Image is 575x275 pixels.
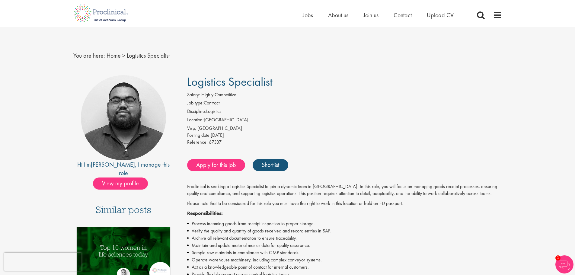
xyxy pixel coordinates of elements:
[187,117,502,125] li: [GEOGRAPHIC_DATA]
[187,132,502,139] div: [DATE]
[555,255,573,273] img: Chatbot
[127,52,170,59] span: Logistics Specialist
[187,256,502,264] li: Operate warehouse machinery, including complex conveyor systems.
[73,160,174,177] div: Hi I'm , I manage this role
[394,11,412,19] a: Contact
[187,139,208,146] label: Reference:
[187,100,502,108] li: Contract
[187,132,211,138] span: Posting date:
[363,11,379,19] a: Join us
[187,183,502,197] p: Proclinical is seeking a Logistics Specialist to join a dynamic team in [GEOGRAPHIC_DATA]. In thi...
[187,210,223,216] strong: Responsibilities:
[187,74,273,89] span: Logistics Specialist
[328,11,348,19] a: About us
[187,249,502,256] li: Sample raw materials in compliance with GMP standards.
[107,52,121,59] a: breadcrumb link
[187,125,502,132] div: Visp, [GEOGRAPHIC_DATA]
[555,255,561,261] span: 1
[4,253,81,271] iframe: reCAPTCHA
[187,227,502,235] li: Verify the quality and quantity of goods received and record entries in SAP.
[187,108,206,115] label: Discipline:
[187,100,204,107] label: Job type:
[187,235,502,242] li: Archive all relevant documentation to ensure traceability.
[93,177,148,190] span: View my profile
[209,139,222,145] span: 67337
[73,52,105,59] span: You are here:
[253,159,288,171] a: Shortlist
[201,91,236,98] span: Highly Competitive
[187,159,245,171] a: Apply for this job
[187,200,502,207] p: Please note that to be considered for this role you must have the right to work in this location ...
[427,11,454,19] a: Upload CV
[96,205,151,219] h3: Similar posts
[187,117,204,123] label: Location:
[187,242,502,249] li: Maintain and update material master data for quality assurance.
[122,52,125,59] span: >
[187,264,502,271] li: Act as a knowledgeable point of contact for internal customers.
[303,11,313,19] a: Jobs
[91,161,135,168] a: [PERSON_NAME]
[93,179,154,187] a: View my profile
[81,75,166,160] img: imeage of recruiter Ashley Bennett
[187,91,200,98] label: Salary:
[187,220,502,227] li: Process incoming goods from receipt inspection to proper storage.
[187,108,502,117] li: Logistics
